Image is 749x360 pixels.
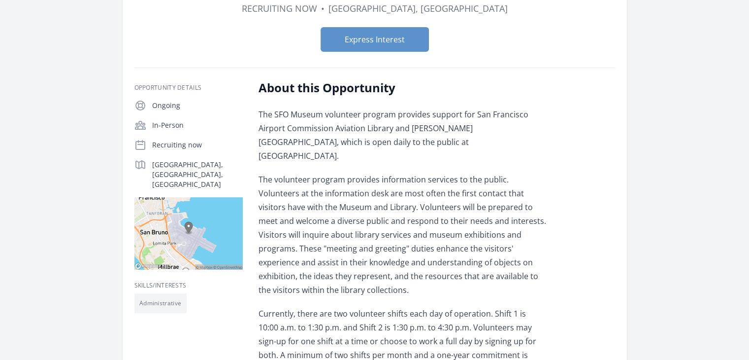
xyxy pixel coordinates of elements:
p: The volunteer program provides information services to the public. Volunteers at the information ... [259,173,547,297]
p: [GEOGRAPHIC_DATA], [GEOGRAPHIC_DATA], [GEOGRAPHIC_DATA] [152,160,243,189]
li: Administrative [134,293,187,313]
img: Map [134,197,243,270]
div: • [321,1,325,15]
p: Ongoing [152,101,243,110]
button: Express Interest [321,27,429,52]
dd: Recruiting now [242,1,317,15]
h3: Skills/Interests [134,282,243,289]
dd: [GEOGRAPHIC_DATA], [GEOGRAPHIC_DATA] [328,1,508,15]
h2: About this Opportunity [259,80,547,96]
p: The SFO Museum volunteer program provides support for San Francisco Airport Commission Aviation L... [259,108,547,163]
p: Recruiting now [152,140,243,150]
h3: Opportunity Details [134,84,243,92]
p: In-Person [152,120,243,130]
